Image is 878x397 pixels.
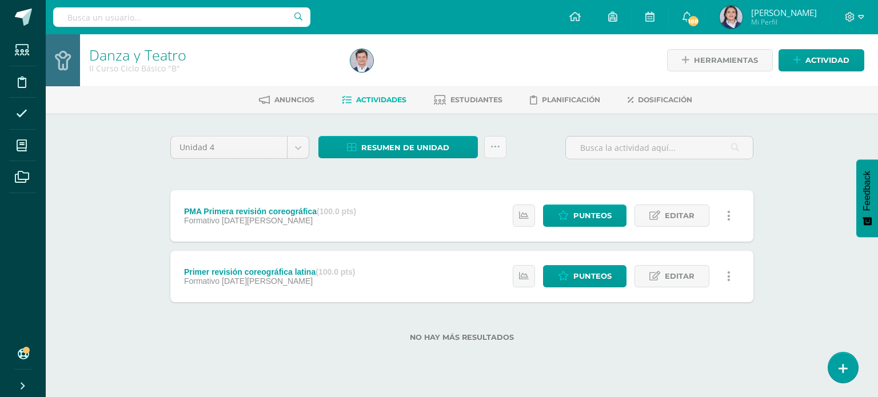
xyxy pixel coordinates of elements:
[53,7,310,27] input: Busca un usuario...
[530,91,600,109] a: Planificación
[274,95,314,104] span: Anuncios
[667,49,773,71] a: Herramientas
[751,7,817,18] span: [PERSON_NAME]
[171,137,309,158] a: Unidad 4
[573,266,612,287] span: Punteos
[184,216,219,225] span: Formativo
[694,50,758,71] span: Herramientas
[184,276,219,286] span: Formativo
[805,50,849,71] span: Actividad
[350,49,373,72] img: 6e378e921e9443d9d22413c6b91a9d3d.png
[720,6,743,29] img: 8031ff02cdbf27b1e92c1b01252b7000.png
[259,91,314,109] a: Anuncios
[170,333,753,342] label: No hay más resultados
[356,95,406,104] span: Actividades
[89,45,186,65] a: Danza y Teatro
[687,15,700,27] span: 188
[638,95,692,104] span: Dosificación
[543,265,626,287] a: Punteos
[542,95,600,104] span: Planificación
[179,137,278,158] span: Unidad 4
[222,276,313,286] span: [DATE][PERSON_NAME]
[318,136,478,158] a: Resumen de unidad
[751,17,817,27] span: Mi Perfil
[862,171,872,211] span: Feedback
[856,159,878,237] button: Feedback - Mostrar encuesta
[317,207,356,216] strong: (100.0 pts)
[665,266,695,287] span: Editar
[434,91,502,109] a: Estudiantes
[316,267,355,276] strong: (100.0 pts)
[573,205,612,226] span: Punteos
[779,49,864,71] a: Actividad
[450,95,502,104] span: Estudiantes
[566,137,753,159] input: Busca la actividad aquí...
[184,267,356,276] div: Primer revisión coreográfica latina
[361,137,449,158] span: Resumen de unidad
[89,47,337,63] h1: Danza y Teatro
[89,63,337,74] div: II Curso Ciclo Básico 'B'
[665,205,695,226] span: Editar
[543,204,626,227] a: Punteos
[628,91,692,109] a: Dosificación
[222,216,313,225] span: [DATE][PERSON_NAME]
[184,207,356,216] div: PMA Primera revisión coreográfica
[342,91,406,109] a: Actividades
